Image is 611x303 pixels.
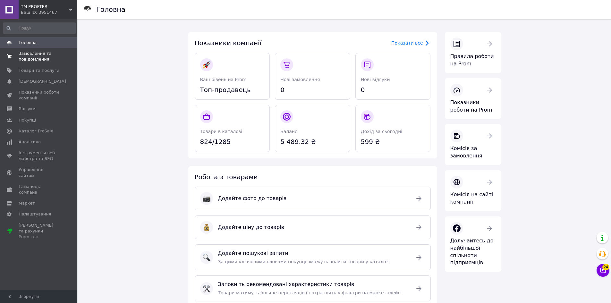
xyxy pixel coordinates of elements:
span: [DEMOGRAPHIC_DATA] [19,79,66,84]
span: Аналітика [19,139,41,145]
a: :moneybag:Додайте ціну до товарів [195,215,431,239]
a: Комісія на сайті компанії [445,170,501,211]
span: Маркет [19,200,35,206]
span: Показники роботи на Prom [450,99,492,113]
a: :mag:Додайте пошукові запитиЗа цими ключовими словами покупці зможуть знайти товари у каталозі [195,244,431,270]
span: Баланс [280,129,297,134]
span: [PERSON_NAME] та рахунки [19,223,59,240]
span: Товари матимуть більше переглядів і потраплять у фільтри на маркетплейсі [218,290,402,295]
a: Долучайтесь до найбільшої спільноти підприємців [445,216,501,272]
span: Головна [19,40,37,46]
span: Долучайтесь до найбільшої спільноти підприємців [450,238,494,266]
span: Інструменти веб-майстра та SEO [19,150,59,162]
div: Prom топ [19,234,59,240]
span: Заповніть рекомендовані характеристики товарів [218,281,407,288]
span: Нові замовлення [280,77,320,82]
span: Дохід за сьогодні [361,129,402,134]
a: :camera:Додайте фото до товарів [195,187,431,210]
span: Додайте ціну до товарів [218,224,407,231]
div: Показати все [391,40,423,46]
a: :hammer_and_wrench:Заповніть рекомендовані характеристики товарівТовари матимуть більше перегляді... [195,275,431,301]
span: TM PROFTER [21,4,69,10]
span: Показники компанії [195,39,262,47]
a: Показники роботи на Prom [445,78,501,119]
span: Ваш рівень на Prom [200,77,247,82]
span: Каталог ProSale [19,128,53,134]
img: :rocket: [203,61,210,69]
div: Ваш ID: 3951467 [21,10,77,15]
span: Замовлення та повідомлення [19,51,59,62]
a: Комісія за замовлення [445,124,501,165]
span: Товари в каталозі [200,129,242,134]
span: Гаманець компанії [19,184,59,195]
span: Додайте пошукові запити [218,250,407,257]
span: Покупці [19,117,36,123]
span: Відгуки [19,106,35,112]
span: Топ-продавець [200,85,265,95]
input: Пошук [3,22,76,34]
span: Додайте фото до товарів [218,195,407,202]
span: Товари та послуги [19,68,59,73]
a: Показати все [391,39,430,47]
span: 0 [361,85,425,95]
span: Комісія за замовлення [450,145,482,159]
span: Робота з товарами [195,173,258,181]
span: Правила роботи на Prom [450,53,494,67]
span: 5 489.32 ₴ [280,137,345,147]
span: За цими ключовими словами покупці зможуть знайти товари у каталозі [218,259,390,264]
button: Чат з покупцем24 [597,264,609,277]
span: Налаштування [19,211,51,217]
span: 24 [602,262,609,269]
span: Показники роботи компанії [19,89,59,101]
h1: Головна [96,6,125,13]
img: :hammer_and_wrench: [203,285,210,292]
img: :camera: [203,195,210,202]
img: :mag: [203,254,210,261]
img: :moneybag: [203,223,210,231]
span: 599 ₴ [361,137,425,147]
span: 0 [280,85,345,95]
span: Нові відгуки [361,77,390,82]
span: Комісія на сайті компанії [450,191,493,205]
span: 824/1285 [200,137,265,147]
span: Управління сайтом [19,167,59,178]
a: Правила роботи на Prom [445,32,501,73]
